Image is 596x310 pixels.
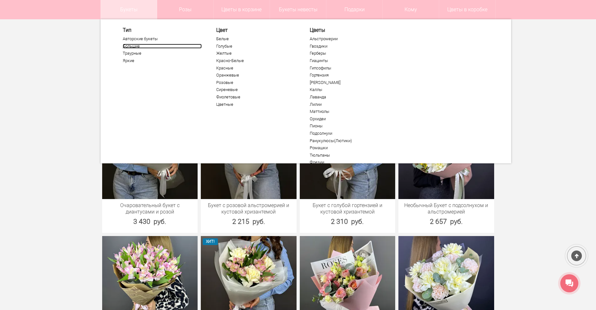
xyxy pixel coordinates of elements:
[216,51,295,56] a: Желтые
[300,217,396,226] div: 2 310 руб.
[203,238,218,245] span: ХИТ!
[310,73,389,78] a: Гортензия
[216,102,295,107] a: Цветные
[201,217,297,226] div: 2 215 руб.
[123,36,202,41] a: Авторские букеты
[303,202,392,215] a: Букет с голубой гортензией и кустовой хризантемой
[204,202,293,215] a: Букет с розовой альстромерией и кустовой хризантемой
[216,27,295,33] span: Цвет
[310,123,389,129] a: Пионы
[398,217,494,226] div: 2 657 руб.
[310,160,389,165] a: Фрезии
[310,109,389,114] a: Маттиолы
[310,87,389,92] a: Каллы
[310,145,389,150] a: Ромашки
[310,80,389,85] a: [PERSON_NAME]
[310,44,389,49] a: Гвоздики
[310,66,389,71] a: Гипсофилы
[310,138,389,143] a: Ранукулюсы(Лютики)
[402,202,491,215] a: Необычный Букет с подсолнухом и альстромерией
[216,80,295,85] a: Розовые
[310,95,389,100] a: Лаванда
[310,36,389,41] a: Альстромерии
[310,58,389,63] a: Гиацинты
[102,217,198,226] div: 3 430 руб.
[216,58,295,63] a: Красно-Белые
[123,51,202,56] a: Траурные
[123,58,202,63] a: Яркие
[310,131,389,136] a: Подсолнухи
[216,87,295,92] a: Сиреневые
[310,116,389,122] a: Орхидеи
[216,66,295,71] a: Красные
[123,27,202,33] span: Тип
[310,102,389,107] a: Лилии
[216,73,295,78] a: Оранжевые
[216,95,295,100] a: Фиолетовые
[310,153,389,158] a: Тюльпаны
[216,44,295,49] a: Голубые
[310,51,389,56] a: Герберы
[105,202,195,215] a: Очаровательный букет с диантусами и розой
[123,44,202,49] a: Большие
[216,36,295,41] a: Белые
[310,27,389,33] a: Цветы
